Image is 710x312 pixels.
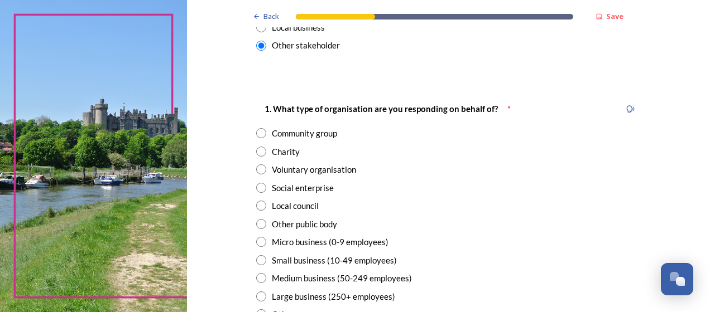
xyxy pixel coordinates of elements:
[272,163,356,176] div: Voluntary organisation
[661,263,693,295] button: Open Chat
[272,236,388,248] div: Micro business (0-9 employees)
[606,11,623,21] strong: Save
[265,104,498,114] strong: 1. What type of organisation are you responding on behalf of?
[272,182,334,194] div: Social enterprise
[272,290,395,303] div: Large business (250+ employees)
[263,11,279,22] span: Back
[272,145,300,158] div: Charity
[272,39,340,52] div: Other stakeholder
[272,218,337,231] div: Other public body
[272,272,412,285] div: Medium business (50-249 employees)
[272,127,337,140] div: Community group
[272,254,397,267] div: Small business (10-49 employees)
[272,199,319,212] div: Local council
